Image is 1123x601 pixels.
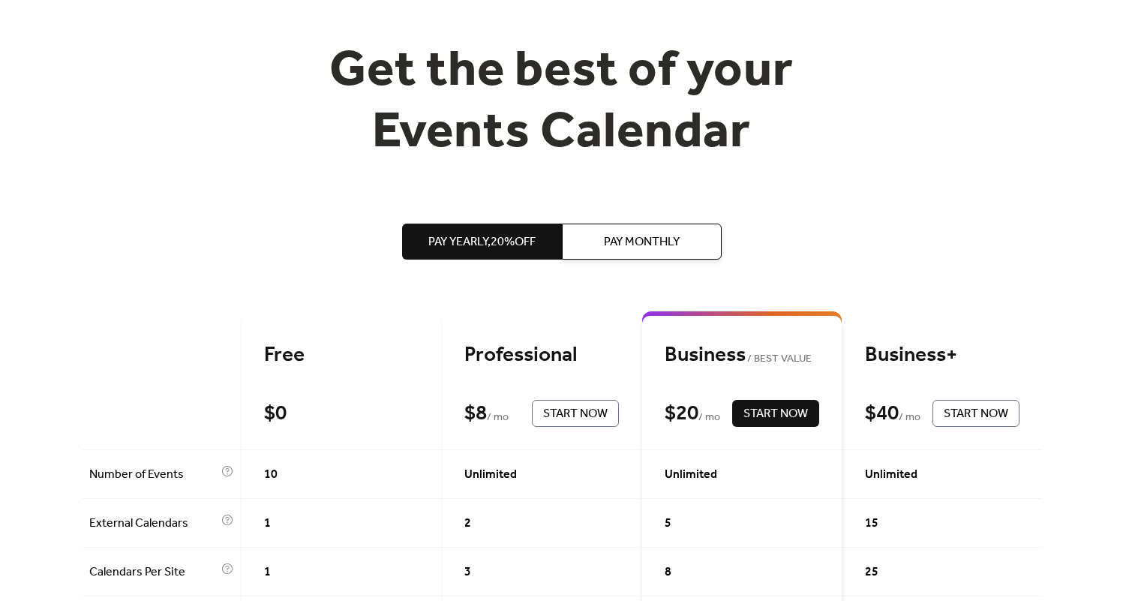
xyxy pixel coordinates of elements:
div: Business [665,342,819,368]
span: Unlimited [665,466,717,484]
span: 3 [464,563,471,581]
div: Professional [464,342,619,368]
button: Start Now [532,400,619,427]
span: 1 [264,563,271,581]
div: $ 8 [464,401,487,427]
span: / mo [899,409,920,427]
span: 1 [264,515,271,533]
span: 15 [865,515,878,533]
span: Start Now [944,405,1008,423]
span: / mo [698,409,720,427]
button: Pay Monthly [562,224,722,260]
span: 5 [665,515,671,533]
button: Start Now [732,400,819,427]
span: Unlimited [865,466,917,484]
span: Pay Yearly, 20% off [428,233,536,251]
button: Start Now [932,400,1019,427]
span: 8 [665,563,671,581]
span: Pay Monthly [604,233,680,251]
div: $ 0 [264,401,287,427]
span: BEST VALUE [746,350,812,368]
span: External Calendars [89,515,218,533]
span: 2 [464,515,471,533]
div: Business+ [865,342,1019,368]
div: Free [264,342,419,368]
span: Calendars Per Site [89,563,218,581]
h1: Get the best of your Events Calendar [274,41,850,164]
button: Pay Yearly,20%off [402,224,562,260]
span: Start Now [543,405,608,423]
span: Number of Events [89,466,218,484]
div: $ 40 [865,401,899,427]
span: / mo [487,409,509,427]
div: $ 20 [665,401,698,427]
span: 10 [264,466,278,484]
span: Start Now [743,405,808,423]
span: Unlimited [464,466,517,484]
span: 25 [865,563,878,581]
